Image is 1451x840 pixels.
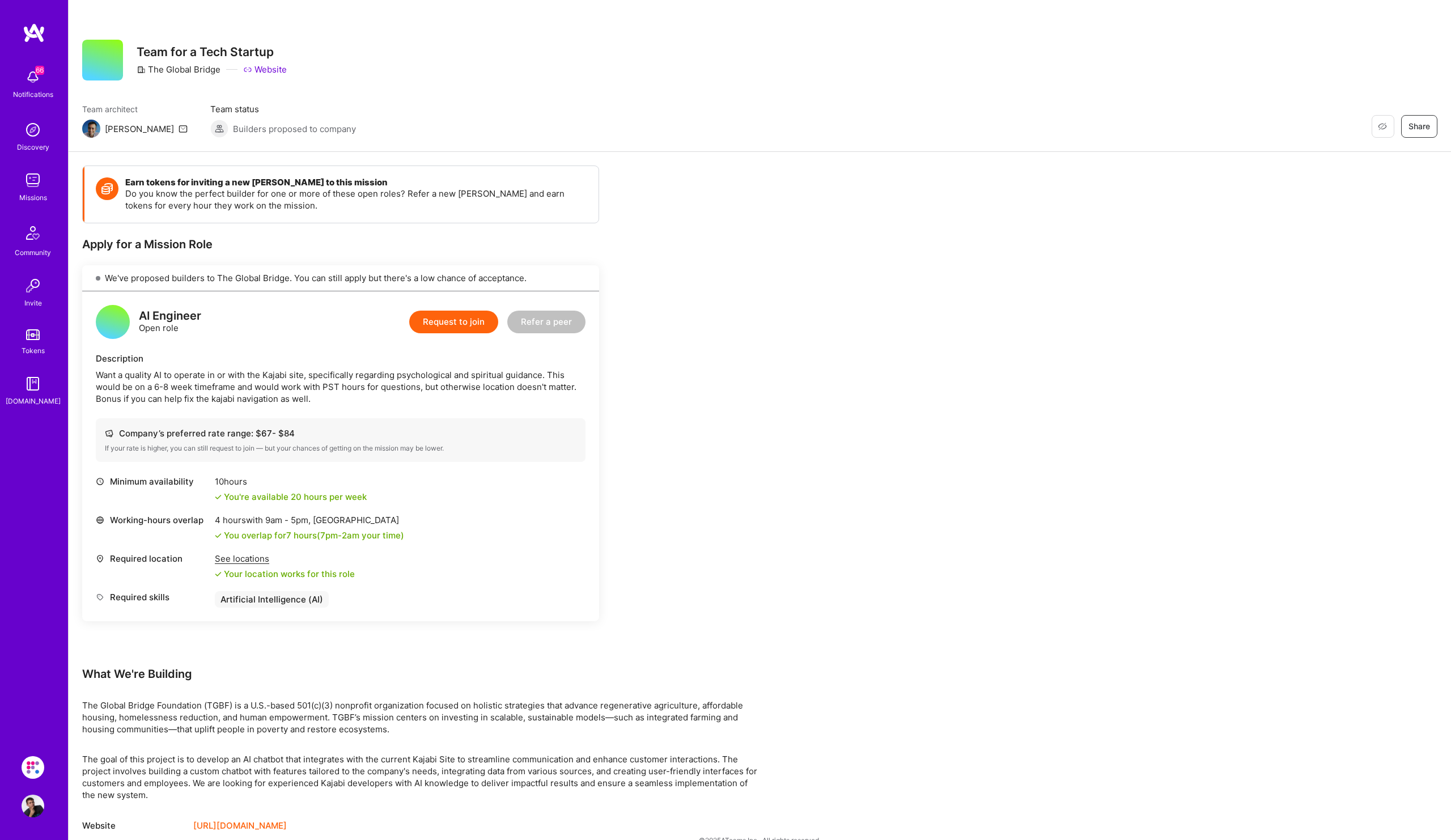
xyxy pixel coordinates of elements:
button: Share [1401,115,1437,138]
div: Open role [139,310,201,334]
div: See locations [215,553,355,565]
i: icon CompanyGray [137,65,146,74]
div: Artificial Intelligence (AI) [215,591,329,608]
div: The Global Bridge [137,63,220,75]
h4: Earn tokens for inviting a new [PERSON_NAME] to this mission [125,177,587,188]
div: Your location works for this role [215,568,355,580]
img: Team Architect [82,120,100,138]
i: icon EyeClosed [1378,122,1387,131]
div: AI Engineer [139,310,201,322]
span: 66 [35,66,44,75]
span: Builders proposed to company [233,123,356,135]
div: Apply for a Mission Role [82,237,599,252]
img: discovery [22,118,44,141]
img: tokens [26,329,40,340]
img: Invite [22,274,44,297]
button: Request to join [409,311,498,333]
div: [DOMAIN_NAME] [6,395,61,407]
i: icon Clock [96,477,104,486]
div: 4 hours with [GEOGRAPHIC_DATA] [215,514,404,526]
h3: Team for a Tech Startup [137,45,287,59]
p: The goal of this project is to develop an AI chatbot that integrates with the current Kajabi Site... [82,753,762,801]
button: Refer a peer [507,311,586,333]
div: Required skills [96,591,209,603]
a: User Avatar [19,795,47,817]
i: icon Cash [105,429,113,438]
a: Evinced: AI-Agents Accessibility Solution [19,756,47,779]
p: The Global Bridge Foundation (TGBF) is a U.S.-based 501(c)(3) nonprofit organization focused on h... [82,699,762,735]
a: Website [243,63,287,75]
div: Minimum availability [96,476,209,487]
img: User Avatar [22,795,44,817]
div: [PERSON_NAME] [105,123,174,135]
span: 7pm - 2am [320,530,359,541]
img: teamwork [22,169,44,192]
div: If your rate is higher, you can still request to join — but your chances of getting on the missio... [105,444,576,453]
i: icon World [96,516,104,524]
div: We've proposed builders to The Global Bridge. You can still apply but there's a low chance of acc... [82,265,599,291]
span: Team status [210,103,356,115]
i: icon Mail [179,124,188,133]
div: You're available 20 hours per week [215,491,367,503]
span: 9am - 5pm , [263,515,313,525]
img: logo [23,23,45,43]
i: icon Location [96,554,104,563]
img: Token icon [96,177,118,200]
img: Builders proposed to company [210,120,228,138]
i: icon Tag [96,593,104,601]
img: Evinced: AI-Agents Accessibility Solution [22,756,44,779]
img: bell [22,66,44,88]
span: Share [1408,121,1430,132]
i: icon Check [215,494,222,500]
div: Website [82,819,184,833]
div: Description [96,353,586,364]
div: Discovery [17,141,49,153]
div: Notifications [13,88,53,100]
i: icon Check [215,532,222,539]
div: 10 hours [215,476,367,487]
img: guide book [22,372,44,395]
div: Required location [96,553,209,565]
div: Missions [19,192,47,203]
div: Tokens [22,345,45,357]
img: Community [19,219,46,247]
div: Company’s preferred rate range: $ 67 - $ 84 [105,427,576,439]
a: [URL][DOMAIN_NAME] [193,819,287,833]
div: What We're Building [82,667,762,681]
div: Want a quality AI to operate in or with the Kajabi site, specifically regarding psychological and... [96,369,586,405]
div: Working-hours overlap [96,514,209,526]
div: Invite [24,297,42,309]
i: icon Check [215,571,222,578]
div: You overlap for 7 hours ( your time) [224,529,404,541]
div: Community [15,247,51,258]
span: Team architect [82,103,188,115]
p: Do you know the perfect builder for one or more of these open roles? Refer a new [PERSON_NAME] an... [125,188,587,211]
